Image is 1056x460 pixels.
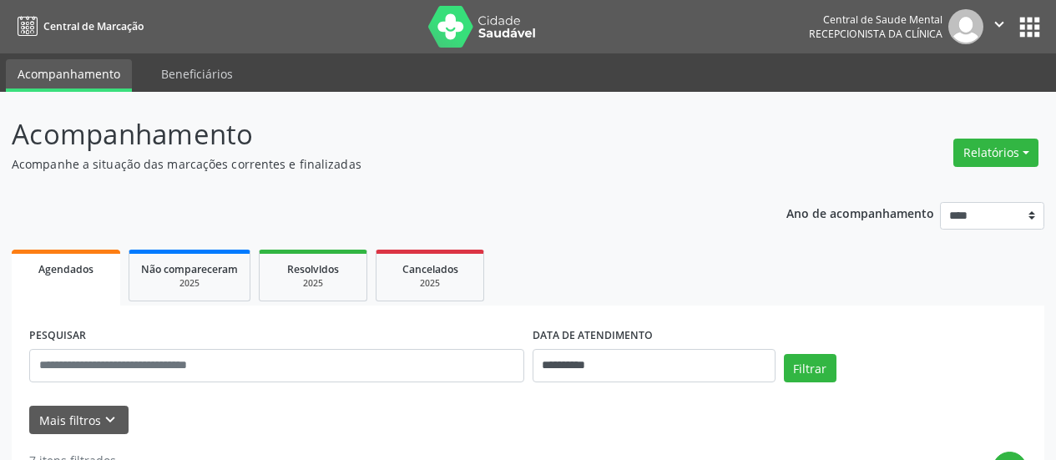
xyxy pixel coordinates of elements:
[29,406,129,435] button: Mais filtroskeyboard_arrow_down
[990,15,1008,33] i: 
[43,19,144,33] span: Central de Marcação
[6,59,132,92] a: Acompanhamento
[809,13,942,27] div: Central de Saude Mental
[786,202,934,223] p: Ano de acompanhamento
[271,277,355,290] div: 2025
[12,155,735,173] p: Acompanhe a situação das marcações correntes e finalizadas
[1015,13,1044,42] button: apps
[533,323,653,349] label: DATA DE ATENDIMENTO
[141,277,238,290] div: 2025
[948,9,983,44] img: img
[983,9,1015,44] button: 
[141,262,238,276] span: Não compareceram
[101,411,119,429] i: keyboard_arrow_down
[953,139,1038,167] button: Relatórios
[149,59,245,88] a: Beneficiários
[784,354,836,382] button: Filtrar
[402,262,458,276] span: Cancelados
[12,114,735,155] p: Acompanhamento
[38,262,93,276] span: Agendados
[287,262,339,276] span: Resolvidos
[29,323,86,349] label: PESQUISAR
[809,27,942,41] span: Recepcionista da clínica
[388,277,472,290] div: 2025
[12,13,144,40] a: Central de Marcação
